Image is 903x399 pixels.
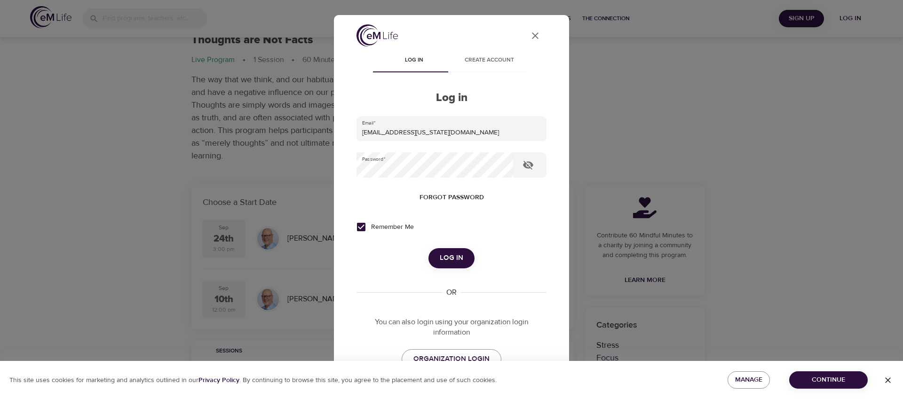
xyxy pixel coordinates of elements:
span: Manage [735,374,762,386]
span: Remember Me [371,222,414,232]
span: Log in [440,252,463,264]
p: You can also login using your organization login information [356,317,547,338]
b: Privacy Policy [198,376,239,384]
div: disabled tabs example [356,50,547,72]
button: Forgot password [416,189,488,206]
span: Continue [797,374,860,386]
span: Forgot password [420,192,484,203]
button: close [524,24,547,47]
span: Log in [382,55,446,65]
span: ORGANIZATION LOGIN [413,353,490,365]
button: Log in [428,248,475,268]
a: ORGANIZATION LOGIN [402,349,501,369]
span: Create account [457,55,521,65]
div: OR [443,287,460,298]
h2: Log in [356,91,547,105]
img: logo [356,24,398,47]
